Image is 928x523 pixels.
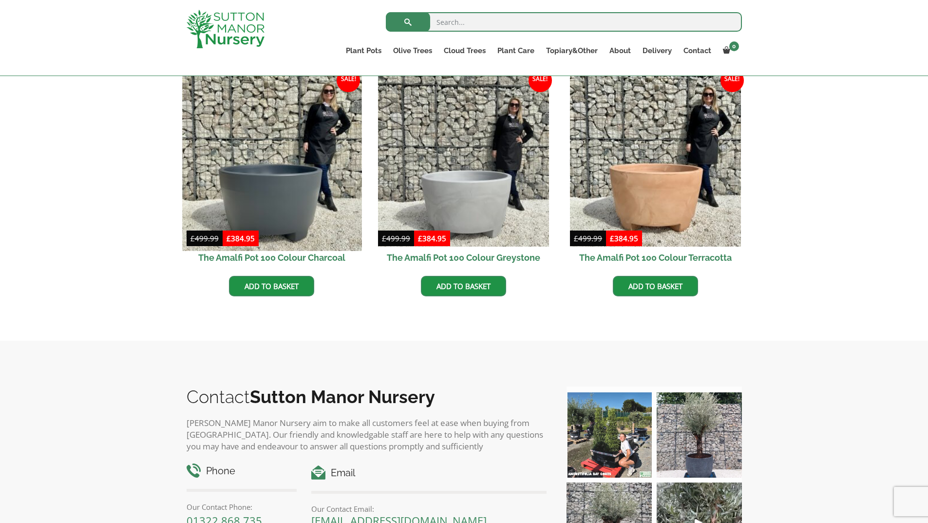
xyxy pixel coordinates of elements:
[567,392,652,478] img: Our elegant & picturesque Angustifolia Cones are an exquisite addition to your Bay Tree collectio...
[311,503,547,515] p: Our Contact Email:
[190,233,195,243] span: £
[382,233,410,243] bdi: 499.99
[337,69,360,92] span: Sale!
[729,41,739,51] span: 0
[717,44,742,58] a: 0
[386,12,742,32] input: Search...
[637,44,678,58] a: Delivery
[574,233,602,243] bdi: 499.99
[418,233,422,243] span: £
[720,69,744,92] span: Sale!
[340,44,387,58] a: Plant Pots
[182,71,361,251] img: The Amalfi Pot 100 Colour Charcoal
[604,44,637,58] a: About
[610,233,638,243] bdi: 384.95
[610,233,614,243] span: £
[570,76,741,269] a: Sale! The Amalfi Pot 100 Colour Terracotta
[613,276,698,296] a: Add to basket: “The Amalfi Pot 100 Colour Terracotta”
[187,387,547,407] h2: Contact
[187,10,265,48] img: logo
[438,44,492,58] a: Cloud Trees
[574,233,578,243] span: £
[378,76,549,269] a: Sale! The Amalfi Pot 100 Colour Greystone
[387,44,438,58] a: Olive Trees
[227,233,231,243] span: £
[229,276,314,296] a: Add to basket: “The Amalfi Pot 100 Colour Charcoal”
[187,76,358,269] a: Sale! The Amalfi Pot 100 Colour Charcoal
[570,247,741,269] h2: The Amalfi Pot 100 Colour Terracotta
[678,44,717,58] a: Contact
[190,233,219,243] bdi: 499.99
[570,76,741,247] img: The Amalfi Pot 100 Colour Terracotta
[311,465,547,481] h4: Email
[418,233,446,243] bdi: 384.95
[187,464,297,479] h4: Phone
[378,247,549,269] h2: The Amalfi Pot 100 Colour Greystone
[187,417,547,452] p: [PERSON_NAME] Manor Nursery aim to make all customers feel at ease when buying from [GEOGRAPHIC_D...
[657,392,742,478] img: A beautiful multi-stem Spanish Olive tree potted in our luxurious fibre clay pots 😍😍
[250,387,435,407] b: Sutton Manor Nursery
[382,233,386,243] span: £
[187,247,358,269] h2: The Amalfi Pot 100 Colour Charcoal
[378,76,549,247] img: The Amalfi Pot 100 Colour Greystone
[187,501,297,513] p: Our Contact Phone:
[227,233,255,243] bdi: 384.95
[492,44,540,58] a: Plant Care
[421,276,506,296] a: Add to basket: “The Amalfi Pot 100 Colour Greystone”
[540,44,604,58] a: Topiary&Other
[529,69,552,92] span: Sale!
